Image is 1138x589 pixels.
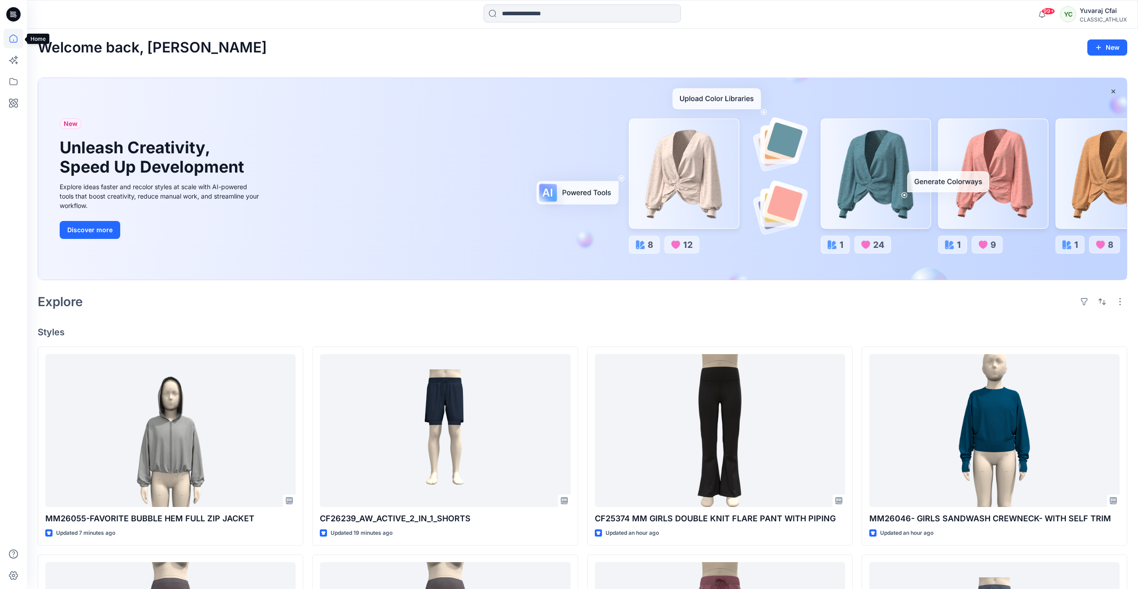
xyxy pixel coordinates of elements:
[880,528,933,538] p: Updated an hour ago
[869,512,1120,525] p: MM26046- GIRLS SANDWASH CREWNECK- WITH SELF TRIM
[64,118,78,129] span: New
[60,221,120,239] button: Discover more
[595,512,845,525] p: CF25374 MM GIRLS DOUBLE KNIT FLARE PANT WITH PIPING
[869,354,1120,507] a: MM26046- GIRLS SANDWASH CREWNECK- WITH SELF TRIM
[1080,5,1127,16] div: Yuvaraj Cfai
[60,182,262,210] div: Explore ideas faster and recolor styles at scale with AI-powered tools that boost creativity, red...
[45,354,296,507] a: MM26055-FAVORITE BUBBLE HEM FULL ZIP JACKET
[595,354,845,507] a: CF25374 MM GIRLS DOUBLE KNIT FLARE PANT WITH PIPING
[1042,8,1055,15] span: 99+
[38,39,267,56] h2: Welcome back, [PERSON_NAME]
[1087,39,1127,56] button: New
[56,528,115,538] p: Updated 7 minutes ago
[1080,16,1127,23] div: CLASSIC_ATHLUX
[60,138,248,177] h1: Unleash Creativity, Speed Up Development
[331,528,392,538] p: Updated 19 minutes ago
[1060,6,1076,22] div: YC
[38,327,1127,338] h4: Styles
[320,354,570,507] a: CF26239_AW_ACTIVE_2_IN_1_SHORTS
[38,294,83,309] h2: Explore
[45,512,296,525] p: MM26055-FAVORITE BUBBLE HEM FULL ZIP JACKET
[60,221,262,239] a: Discover more
[606,528,659,538] p: Updated an hour ago
[320,512,570,525] p: CF26239_AW_ACTIVE_2_IN_1_SHORTS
